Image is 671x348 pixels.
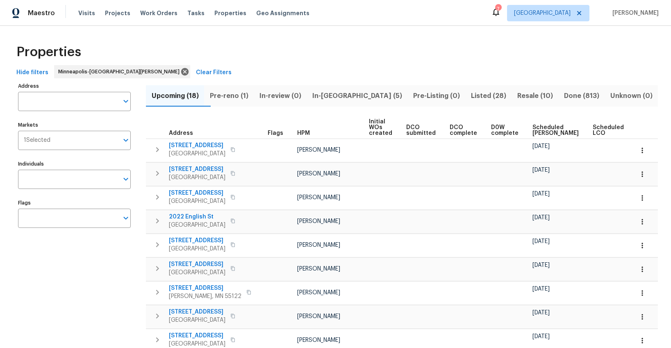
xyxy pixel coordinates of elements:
[120,173,132,185] button: Open
[18,200,131,205] label: Flags
[16,48,81,56] span: Properties
[532,191,550,197] span: [DATE]
[532,286,550,292] span: [DATE]
[193,65,235,80] button: Clear Filters
[312,90,403,102] span: In-[GEOGRAPHIC_DATA] (5)
[169,245,225,253] span: [GEOGRAPHIC_DATA]
[532,125,579,136] span: Scheduled [PERSON_NAME]
[151,90,199,102] span: Upcoming (18)
[120,134,132,146] button: Open
[297,218,340,224] span: [PERSON_NAME]
[169,141,225,150] span: [STREET_ADDRESS]
[196,68,232,78] span: Clear Filters
[13,65,52,80] button: Hide filters
[532,167,550,173] span: [DATE]
[169,260,225,268] span: [STREET_ADDRESS]
[297,147,340,153] span: [PERSON_NAME]
[169,340,225,348] span: [GEOGRAPHIC_DATA]
[120,212,132,224] button: Open
[140,9,177,17] span: Work Orders
[470,90,507,102] span: Listed (28)
[514,9,571,17] span: [GEOGRAPHIC_DATA]
[58,68,183,76] span: Minneapolis-[GEOGRAPHIC_DATA][PERSON_NAME]
[609,9,659,17] span: [PERSON_NAME]
[516,90,553,102] span: Resale (10)
[169,268,225,277] span: [GEOGRAPHIC_DATA]
[54,65,190,78] div: Minneapolis-[GEOGRAPHIC_DATA][PERSON_NAME]
[120,96,132,107] button: Open
[169,292,241,300] span: [PERSON_NAME], MN 55122
[268,130,283,136] span: Flags
[169,197,225,205] span: [GEOGRAPHIC_DATA]
[532,215,550,221] span: [DATE]
[297,195,340,200] span: [PERSON_NAME]
[495,5,501,13] div: 7
[169,130,193,136] span: Address
[18,84,131,89] label: Address
[169,165,225,173] span: [STREET_ADDRESS]
[297,290,340,296] span: [PERSON_NAME]
[532,239,550,244] span: [DATE]
[169,213,225,221] span: 2022 English St
[532,334,550,339] span: [DATE]
[28,9,55,17] span: Maestro
[256,9,309,17] span: Geo Assignments
[18,161,131,166] label: Individuals
[169,316,225,324] span: [GEOGRAPHIC_DATA]
[297,130,310,136] span: HPM
[532,143,550,149] span: [DATE]
[169,237,225,245] span: [STREET_ADDRESS]
[563,90,600,102] span: Done (813)
[259,90,302,102] span: In-review (0)
[297,171,340,177] span: [PERSON_NAME]
[406,125,436,136] span: DCO submitted
[532,310,550,316] span: [DATE]
[78,9,95,17] span: Visits
[297,266,340,272] span: [PERSON_NAME]
[169,308,225,316] span: [STREET_ADDRESS]
[169,284,241,292] span: [STREET_ADDRESS]
[209,90,249,102] span: Pre-reno (1)
[169,150,225,158] span: [GEOGRAPHIC_DATA]
[491,125,519,136] span: D0W complete
[593,125,624,136] span: Scheduled LCO
[16,68,48,78] span: Hide filters
[187,10,205,16] span: Tasks
[369,119,392,136] span: Initial WOs created
[412,90,460,102] span: Pre-Listing (0)
[169,221,225,229] span: [GEOGRAPHIC_DATA]
[214,9,246,17] span: Properties
[450,125,477,136] span: DCO complete
[532,262,550,268] span: [DATE]
[297,242,340,248] span: [PERSON_NAME]
[18,123,131,127] label: Markets
[169,189,225,197] span: [STREET_ADDRESS]
[169,332,225,340] span: [STREET_ADDRESS]
[297,337,340,343] span: [PERSON_NAME]
[24,137,50,144] span: 1 Selected
[169,173,225,182] span: [GEOGRAPHIC_DATA]
[105,9,130,17] span: Projects
[297,314,340,319] span: [PERSON_NAME]
[610,90,653,102] span: Unknown (0)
